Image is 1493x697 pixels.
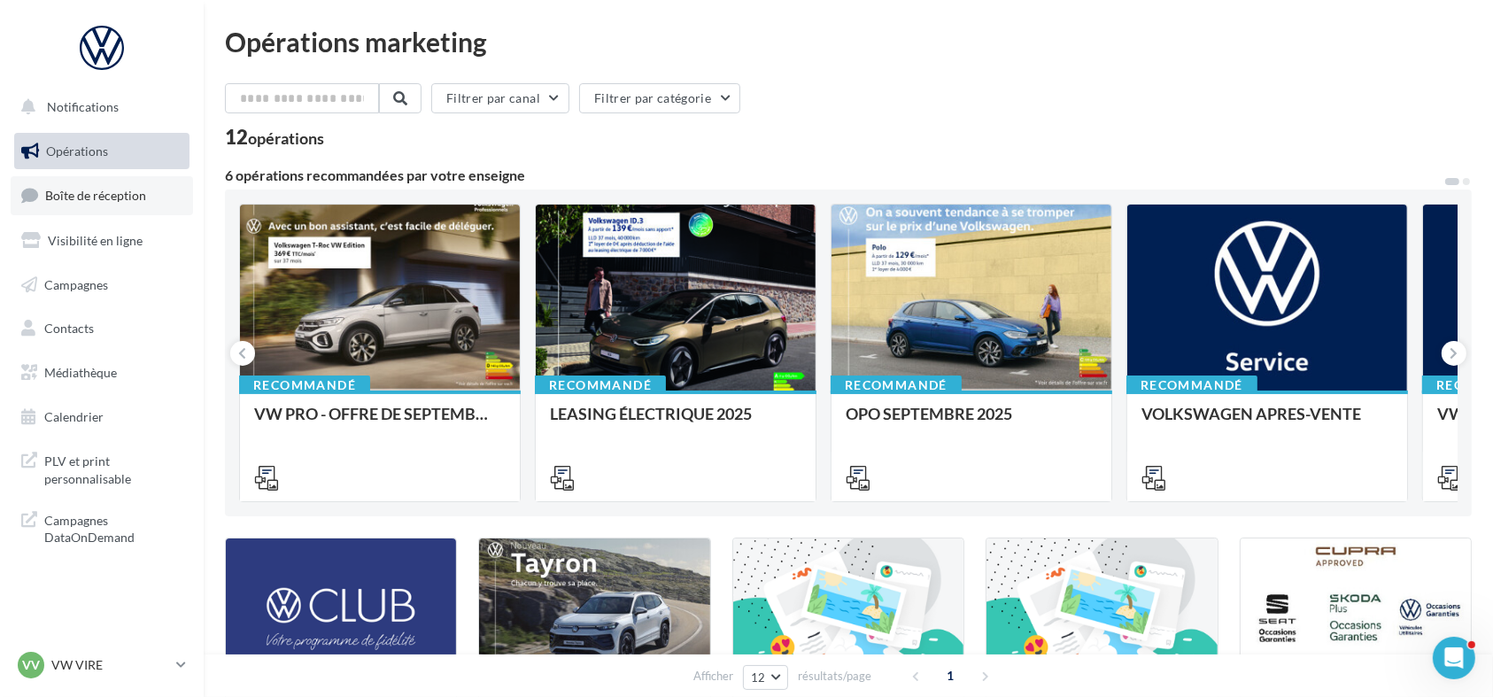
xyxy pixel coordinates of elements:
[239,376,370,395] div: Recommandé
[225,128,324,147] div: 12
[1126,376,1257,395] div: Recommandé
[225,168,1443,182] div: 6 opérations recommandées par votre enseigne
[535,376,666,395] div: Recommandé
[11,501,193,554] a: Campagnes DataOnDemand
[831,376,962,395] div: Recommandé
[846,405,1097,440] div: OPO SEPTEMBRE 2025
[11,89,186,126] button: Notifications
[579,83,740,113] button: Filtrer par catégorie
[743,665,788,690] button: 12
[44,365,117,380] span: Médiathèque
[44,276,108,291] span: Campagnes
[44,508,182,546] span: Campagnes DataOnDemand
[11,399,193,436] a: Calendrier
[44,321,94,336] span: Contacts
[254,405,506,440] div: VW PRO - OFFRE DE SEPTEMBRE 25
[798,668,871,685] span: résultats/page
[11,354,193,391] a: Médiathèque
[11,222,193,259] a: Visibilité en ligne
[693,668,733,685] span: Afficher
[51,656,169,674] p: VW VIRE
[14,648,190,682] a: VV VW VIRE
[751,670,766,685] span: 12
[431,83,569,113] button: Filtrer par canal
[937,662,965,690] span: 1
[44,449,182,487] span: PLV et print personnalisable
[1433,637,1475,679] iframe: Intercom live chat
[248,130,324,146] div: opérations
[48,233,143,248] span: Visibilité en ligne
[11,267,193,304] a: Campagnes
[47,99,119,114] span: Notifications
[550,405,801,440] div: LEASING ÉLECTRIQUE 2025
[44,409,104,424] span: Calendrier
[22,656,40,674] span: VV
[11,310,193,347] a: Contacts
[46,143,108,159] span: Opérations
[1141,405,1393,440] div: VOLKSWAGEN APRES-VENTE
[11,176,193,214] a: Boîte de réception
[11,442,193,494] a: PLV et print personnalisable
[11,133,193,170] a: Opérations
[45,188,146,203] span: Boîte de réception
[225,28,1472,55] div: Opérations marketing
